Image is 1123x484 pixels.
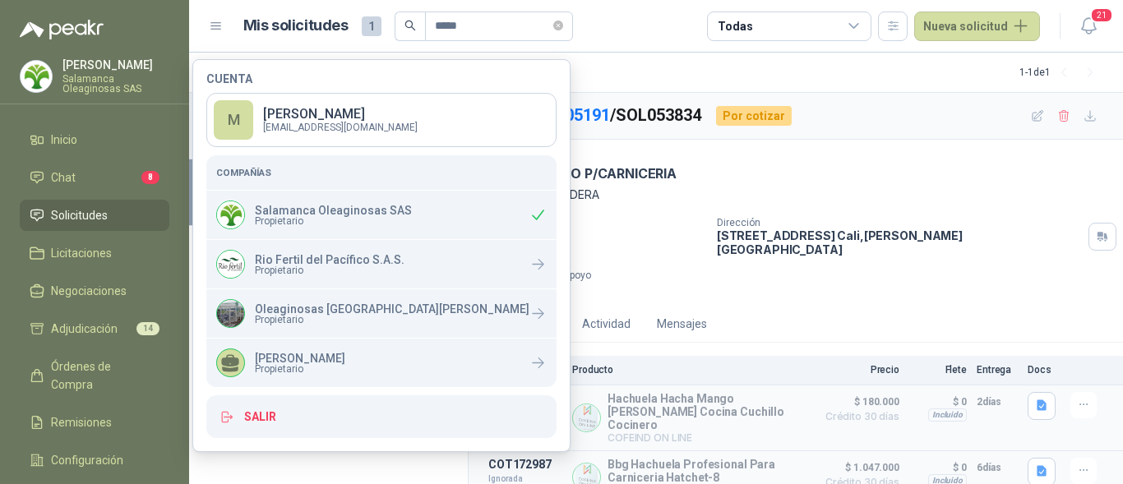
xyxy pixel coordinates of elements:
[51,320,118,338] span: Adjudicación
[909,392,967,412] p: $ 0
[582,315,631,333] div: Actividad
[51,282,127,300] span: Negociaciones
[20,200,169,231] a: Solicitudes
[817,412,899,422] span: Crédito 30 días
[909,458,967,477] p: $ 0
[20,162,169,193] a: Chat8
[1019,59,1103,85] div: 1 - 1 de 1
[817,392,899,412] span: $ 180.000
[914,12,1040,41] button: Nueva solicitud
[488,186,1103,204] p: CON CABO MADERA
[136,322,159,335] span: 14
[255,205,412,216] p: Salamanca Oleaginosas SAS
[243,14,349,38] h1: Mis solicitudes
[977,392,1018,412] p: 2 días
[488,217,704,228] p: Cantidad
[51,206,108,224] span: Solicitudes
[977,364,1018,376] p: Entrega
[51,168,76,187] span: Chat
[977,458,1018,477] p: 6 días
[20,20,104,39] img: Logo peakr
[255,265,404,275] span: Propietario
[928,408,967,422] div: Incluido
[817,364,899,376] p: Precio
[206,191,557,239] div: Company LogoSalamanca Oleaginosas SASPropietario
[206,395,557,438] button: Salir
[404,20,416,31] span: search
[717,217,1082,228] p: Dirección
[217,300,244,327] img: Company Logo
[362,16,381,36] span: 1
[817,458,899,477] span: $ 1.047.000
[608,431,807,444] p: COFEIND ON LINE
[513,103,703,128] p: / SOL053834
[206,73,557,85] h4: Cuenta
[1090,7,1113,23] span: 21
[214,100,253,140] div: M
[206,339,557,387] a: [PERSON_NAME]Propietario
[255,315,529,325] span: Propietario
[20,445,169,476] a: Configuración
[657,315,707,333] div: Mensajes
[51,131,77,149] span: Inicio
[51,413,112,431] span: Remisiones
[206,240,557,288] a: Company LogoRio Fertil del Pacífico S.A.S.Propietario
[255,303,529,315] p: Oleaginosas [GEOGRAPHIC_DATA][PERSON_NAME]
[20,351,169,400] a: Órdenes de Compra
[51,357,154,394] span: Órdenes de Compra
[909,364,967,376] p: Flete
[62,59,169,71] p: [PERSON_NAME]
[20,275,169,307] a: Negociaciones
[572,364,807,376] p: Producto
[20,313,169,344] a: Adjudicación14
[263,108,418,121] p: [PERSON_NAME]
[62,74,169,94] p: Salamanca Oleaginosas SAS
[216,165,547,180] h5: Compañías
[206,93,557,147] a: M[PERSON_NAME] [EMAIL_ADDRESS][DOMAIN_NAME]
[20,237,169,269] a: Licitaciones
[718,17,752,35] div: Todas
[608,458,807,484] p: Bbg Hachuela Profesional Para Carniceria Hatchet-8
[488,165,677,182] p: HACHA MANO P/CARNICERIA
[51,244,112,262] span: Licitaciones
[255,364,345,374] span: Propietario
[255,353,345,364] p: [PERSON_NAME]
[717,228,1082,256] p: [STREET_ADDRESS] Cali , [PERSON_NAME][GEOGRAPHIC_DATA]
[488,458,562,471] p: COT172987
[217,201,244,228] img: Company Logo
[608,392,807,431] p: Hachuela Hacha Mango [PERSON_NAME] Cocina Cuchillo Cocinero
[488,270,1116,281] p: Documentos de apoyo
[553,18,563,34] span: close-circle
[20,407,169,438] a: Remisiones
[553,21,563,30] span: close-circle
[51,451,123,469] span: Configuración
[1028,364,1061,376] p: Docs
[217,251,244,278] img: Company Logo
[1074,12,1103,41] button: 21
[255,216,412,226] span: Propietario
[20,124,169,155] a: Inicio
[716,106,792,126] div: Por cotizar
[21,61,52,92] img: Company Logo
[255,254,404,265] p: Rio Fertil del Pacífico S.A.S.
[206,289,557,338] a: Company LogoOleaginosas [GEOGRAPHIC_DATA][PERSON_NAME]Propietario
[263,122,418,132] p: [EMAIL_ADDRESS][DOMAIN_NAME]
[141,171,159,184] span: 8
